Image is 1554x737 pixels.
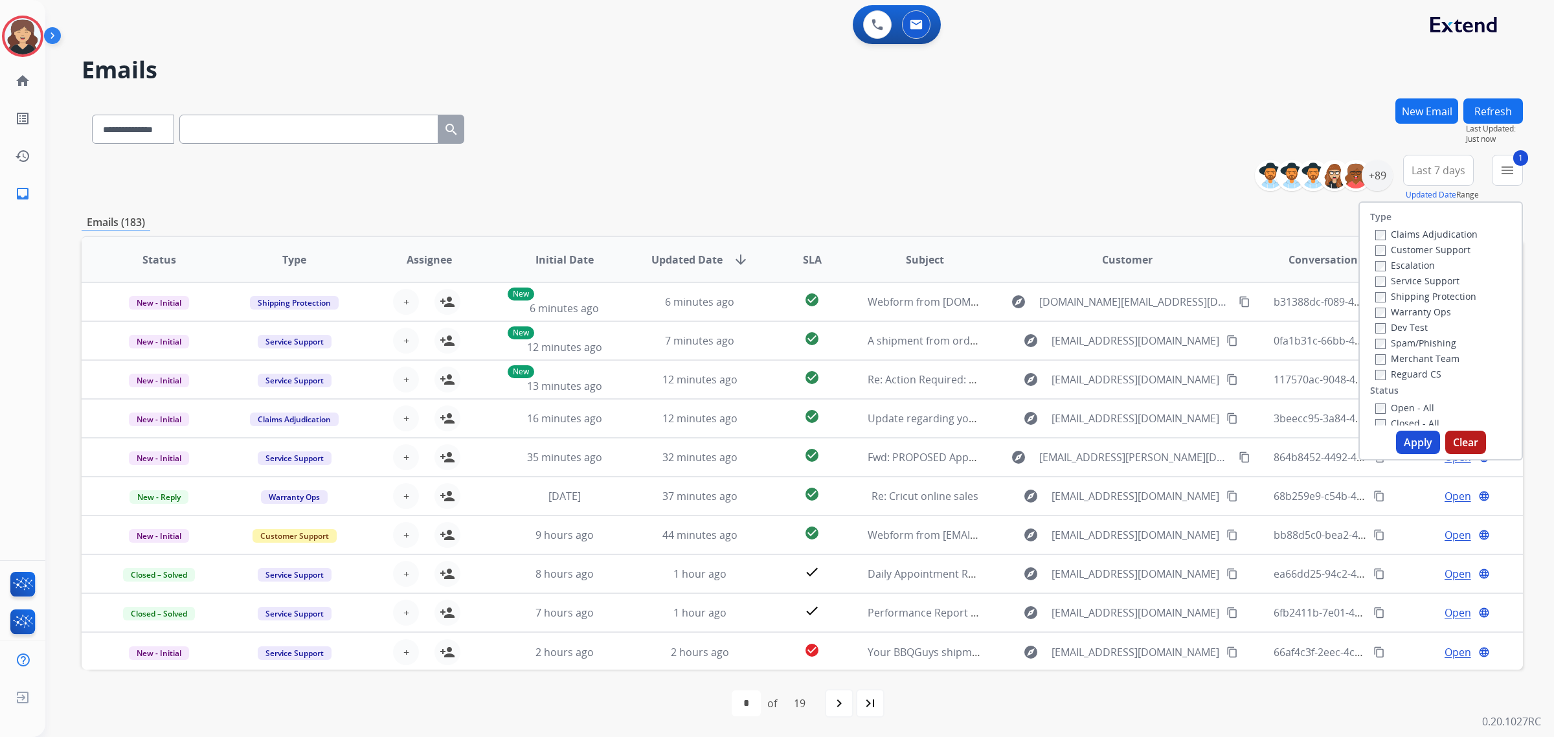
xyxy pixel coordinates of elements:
input: Merchant Team [1375,354,1386,365]
button: + [393,561,419,587]
mat-icon: content_copy [1226,568,1238,580]
label: Shipping Protection [1375,290,1476,302]
button: Refresh [1463,98,1523,124]
mat-icon: check_circle [804,525,820,541]
button: + [393,483,419,509]
mat-icon: content_copy [1226,413,1238,424]
input: Dev Test [1375,323,1386,334]
button: Updated Date [1406,190,1456,200]
span: [DOMAIN_NAME][EMAIL_ADDRESS][DOMAIN_NAME] [1039,294,1231,310]
mat-icon: person_add [440,605,455,620]
mat-icon: check_circle [804,642,820,658]
mat-icon: person_add [440,527,455,543]
mat-icon: check_circle [804,448,820,463]
span: Update regarding your fulfillment method for Service Order: 40c029b6-d284-47d2-8669-5b3c7c128e49 [868,411,1364,425]
button: + [393,600,419,626]
span: Conversation ID [1289,252,1371,267]
button: + [393,289,419,315]
button: Last 7 days [1403,155,1474,186]
mat-icon: explore [1023,411,1039,426]
input: Escalation [1375,261,1386,271]
span: [DATE] [548,489,581,503]
h2: Emails [82,57,1523,83]
span: Service Support [258,451,332,465]
span: 68b259e9-c54b-49fc-bc5a-8395ee6c7c90 [1274,489,1469,503]
span: 6 minutes ago [665,295,734,309]
span: New - Initial [129,529,189,543]
label: Dev Test [1375,321,1428,334]
mat-icon: content_copy [1239,296,1250,308]
span: [EMAIL_ADDRESS][DOMAIN_NAME] [1052,527,1219,543]
mat-icon: arrow_downward [733,252,749,267]
mat-icon: content_copy [1373,490,1385,502]
button: 1 [1492,155,1523,186]
mat-icon: list_alt [15,111,30,126]
mat-icon: person_add [440,566,455,582]
input: Customer Support [1375,245,1386,256]
mat-icon: home [15,73,30,89]
span: Type [282,252,306,267]
mat-icon: language [1478,490,1490,502]
span: Open [1445,566,1471,582]
mat-icon: content_copy [1373,529,1385,541]
span: + [403,566,409,582]
mat-icon: explore [1023,566,1039,582]
label: Warranty Ops [1375,306,1451,318]
span: [EMAIL_ADDRESS][DOMAIN_NAME] [1052,488,1219,504]
label: Escalation [1375,259,1435,271]
label: Merchant Team [1375,352,1459,365]
mat-icon: explore [1023,527,1039,543]
span: Initial Date [535,252,594,267]
span: SLA [803,252,822,267]
img: avatar [5,18,41,54]
span: + [403,372,409,387]
span: New - Initial [129,413,189,426]
span: [EMAIL_ADDRESS][DOMAIN_NAME] [1052,372,1219,387]
span: Open [1445,605,1471,620]
label: Status [1370,384,1399,397]
mat-icon: person_add [440,294,455,310]
span: 12 minutes ago [662,372,738,387]
span: Open [1445,527,1471,543]
mat-icon: language [1478,607,1490,618]
button: + [393,328,419,354]
label: Customer Support [1375,244,1470,256]
mat-icon: content_copy [1373,568,1385,580]
span: 3beecc95-3a84-4d7e-95a9-f5fc96153418 [1274,411,1467,425]
span: 7 hours ago [535,606,594,620]
span: [EMAIL_ADDRESS][DOMAIN_NAME] [1052,411,1219,426]
span: + [403,605,409,620]
span: New - Initial [129,296,189,310]
input: Closed - All [1375,419,1386,429]
button: + [393,522,419,548]
span: Assignee [407,252,452,267]
span: Last 7 days [1412,168,1465,173]
mat-icon: menu [1500,163,1515,178]
mat-icon: check_circle [804,409,820,424]
span: Range [1406,189,1479,200]
span: 32 minutes ago [662,450,738,464]
span: 0fa1b31c-66bb-4c7e-aae4-1c764e62da68 [1274,334,1471,348]
button: New Email [1395,98,1458,124]
mat-icon: check_circle [804,370,820,385]
span: + [403,449,409,465]
span: + [403,527,409,543]
input: Warranty Ops [1375,308,1386,318]
span: 117570ac-9048-4648-8bb0-743597401ee1 [1274,372,1474,387]
span: Closed – Solved [123,607,195,620]
span: New - Reply [129,490,188,504]
span: 9 hours ago [535,528,594,542]
mat-icon: person_add [440,488,455,504]
p: New [508,326,534,339]
span: Last Updated: [1466,124,1523,134]
span: Status [142,252,176,267]
span: Fwd: PROPOSED Appointment | [DATE] 14:00 | REPLY REQUIRED [868,450,1180,464]
span: 1 [1513,150,1528,166]
mat-icon: explore [1023,488,1039,504]
span: + [403,333,409,348]
span: Service Support [258,335,332,348]
mat-icon: check_circle [804,331,820,346]
span: Open [1445,644,1471,660]
mat-icon: content_copy [1226,490,1238,502]
mat-icon: explore [1023,372,1039,387]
